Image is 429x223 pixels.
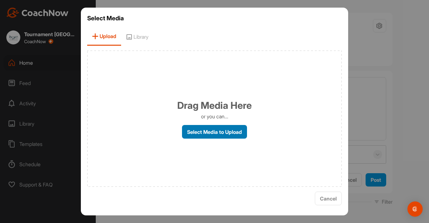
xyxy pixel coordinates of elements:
[87,14,342,23] h3: Select Media
[320,195,337,202] span: Cancel
[201,113,228,120] p: or you can...
[315,192,342,205] button: Cancel
[121,28,153,46] span: Library
[407,201,423,217] div: Open Intercom Messenger
[182,125,247,139] label: Select Media to Upload
[87,28,121,46] span: Upload
[177,98,252,113] h1: Drag Media Here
